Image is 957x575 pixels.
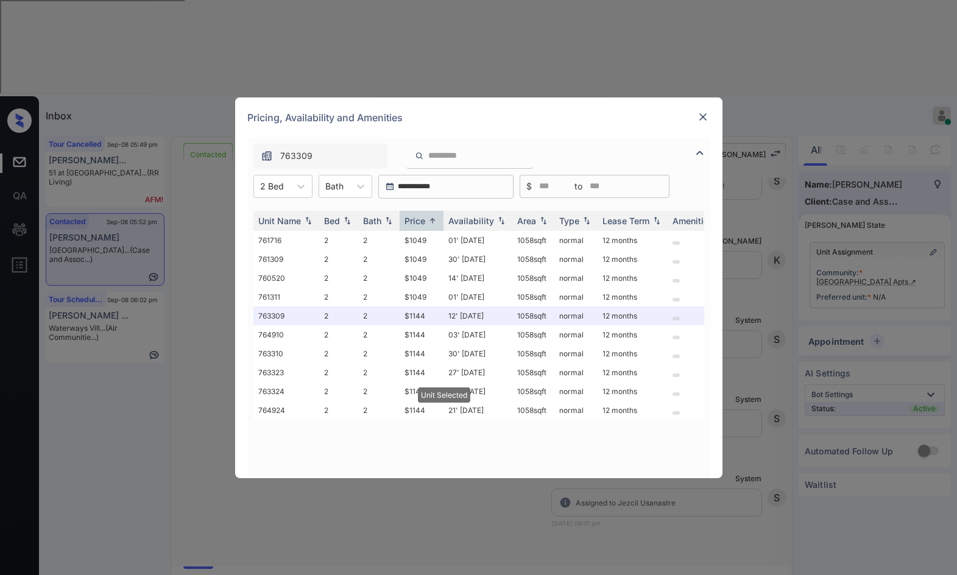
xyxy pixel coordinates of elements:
td: $1049 [400,269,443,287]
td: $1049 [400,231,443,250]
div: Bath [363,216,381,226]
td: 1058 sqft [512,344,554,363]
td: 12 months [598,269,668,287]
td: 763309 [253,306,319,325]
td: 12 months [598,401,668,420]
td: normal [554,344,598,363]
td: 764924 [253,401,319,420]
td: 1058 sqft [512,363,554,382]
td: 12 months [598,363,668,382]
td: 2 [319,287,358,306]
td: $1144 [400,325,443,344]
span: to [574,180,582,193]
td: 12 months [598,287,668,306]
td: 2 [319,401,358,420]
td: normal [554,250,598,269]
td: 12 months [598,382,668,401]
img: sorting [495,216,507,225]
td: 1058 sqft [512,231,554,250]
td: 2 [358,401,400,420]
td: 760520 [253,269,319,287]
div: Availability [448,216,494,226]
td: 2 [358,325,400,344]
img: icon-zuma [261,150,273,162]
td: 2 [319,363,358,382]
img: sorting [581,216,593,225]
td: 14' [DATE] [443,269,512,287]
td: $1144 [400,382,443,401]
img: sorting [426,216,439,225]
td: 763323 [253,363,319,382]
img: sorting [651,216,663,225]
td: $1144 [400,306,443,325]
td: 2 [319,231,358,250]
td: 761309 [253,250,319,269]
td: 12 months [598,325,668,344]
img: sorting [537,216,549,225]
td: 03' [DATE] [443,325,512,344]
td: $1049 [400,250,443,269]
td: 1058 sqft [512,382,554,401]
div: Lease Term [602,216,649,226]
td: 2 [358,382,400,401]
td: 27' [DATE] [443,363,512,382]
img: sorting [383,216,395,225]
div: Unit Name [258,216,301,226]
td: 2 [358,363,400,382]
td: normal [554,401,598,420]
td: 1058 sqft [512,250,554,269]
td: 01' [DATE] [443,287,512,306]
span: $ [526,180,532,193]
td: 09' [DATE] [443,382,512,401]
td: 12' [DATE] [443,306,512,325]
td: 2 [319,325,358,344]
td: 1058 sqft [512,325,554,344]
td: $1144 [400,401,443,420]
td: $1144 [400,363,443,382]
td: normal [554,382,598,401]
td: 1058 sqft [512,306,554,325]
td: 30' [DATE] [443,250,512,269]
td: 764910 [253,325,319,344]
td: 12 months [598,344,668,363]
td: 12 months [598,250,668,269]
td: 2 [358,344,400,363]
td: 12 months [598,231,668,250]
img: close [697,111,709,123]
td: $1049 [400,287,443,306]
div: Amenities [673,216,713,226]
td: 2 [358,287,400,306]
td: 2 [358,269,400,287]
td: 2 [358,250,400,269]
img: sorting [341,216,353,225]
td: 761716 [253,231,319,250]
td: 01' [DATE] [443,231,512,250]
img: sorting [302,216,314,225]
td: 30' [DATE] [443,344,512,363]
td: 2 [319,306,358,325]
td: 2 [319,382,358,401]
td: 1058 sqft [512,287,554,306]
img: icon-zuma [693,146,707,160]
td: normal [554,287,598,306]
td: 2 [358,231,400,250]
td: 1058 sqft [512,269,554,287]
div: Area [517,216,536,226]
td: 1058 sqft [512,401,554,420]
div: Price [404,216,425,226]
td: normal [554,325,598,344]
td: normal [554,231,598,250]
div: Bed [324,216,340,226]
td: 2 [358,306,400,325]
td: normal [554,269,598,287]
span: 763309 [280,149,313,163]
td: 2 [319,344,358,363]
td: 763310 [253,344,319,363]
td: 2 [319,269,358,287]
div: Type [559,216,579,226]
div: Pricing, Availability and Amenities [235,97,722,138]
td: 12 months [598,306,668,325]
img: icon-zuma [415,150,424,161]
td: normal [554,306,598,325]
td: 761311 [253,287,319,306]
